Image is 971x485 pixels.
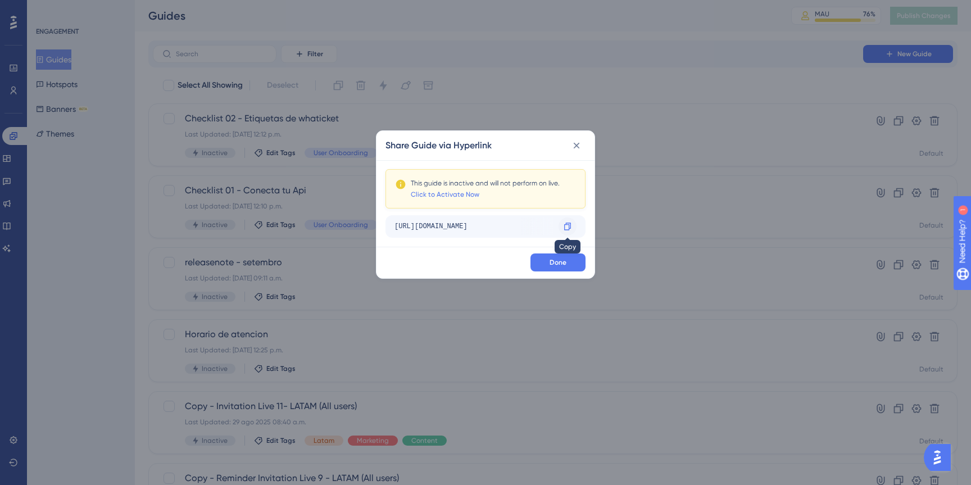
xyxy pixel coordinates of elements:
[385,139,492,152] h2: Share Guide via Hyperlink
[411,190,479,199] a: Click to Activate Now
[26,3,70,16] span: Need Help?
[411,179,560,188] div: This guide is inactive and will not perform on live.
[78,6,81,15] div: 1
[550,258,566,267] span: Done
[924,441,958,474] iframe: UserGuiding AI Assistant Launcher
[394,217,554,235] div: [URL][DOMAIN_NAME]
